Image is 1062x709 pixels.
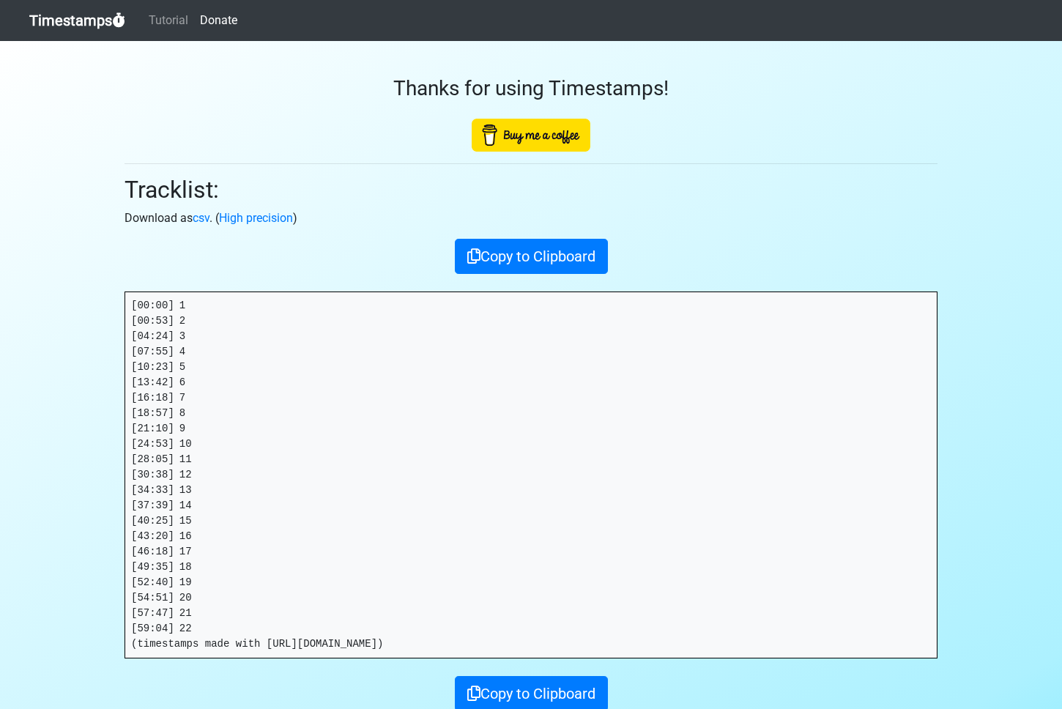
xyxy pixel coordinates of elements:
[125,176,937,204] h2: Tracklist:
[219,211,293,225] a: High precision
[125,209,937,227] p: Download as . ( )
[29,6,125,35] a: Timestamps
[125,76,937,101] h3: Thanks for using Timestamps!
[472,119,590,152] img: Buy Me A Coffee
[143,6,194,35] a: Tutorial
[455,239,608,274] button: Copy to Clipboard
[193,211,209,225] a: csv
[125,292,937,658] pre: [00:00] 1 [00:53] 2 [04:24] 3 [07:55] 4 [10:23] 5 [13:42] 6 [16:18] 7 [18:57] 8 [21:10] 9 [24:53]...
[194,6,243,35] a: Donate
